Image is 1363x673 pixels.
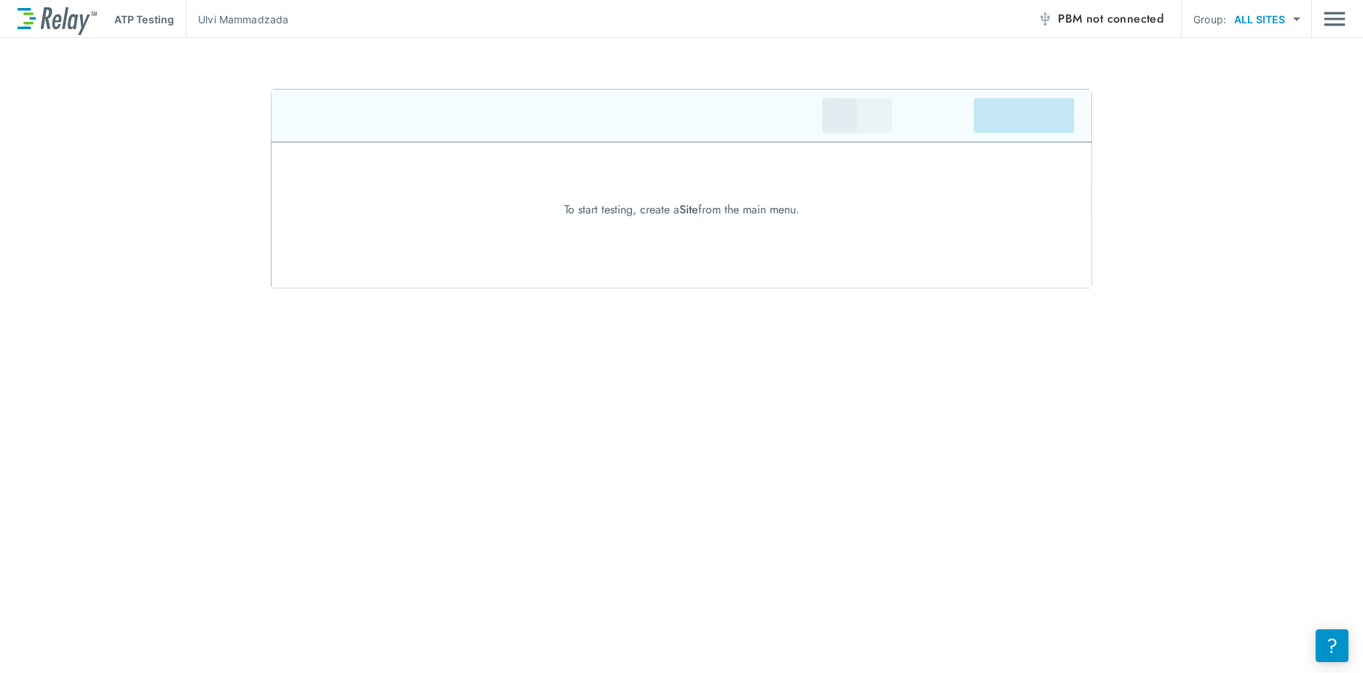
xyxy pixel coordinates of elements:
[20,16,204,55] span: We use cookies to improve your experience.
[114,12,174,27] p: ATP Testing
[17,17,201,232] div: Guide
[1086,10,1164,27] span: not connected
[17,66,201,162] p: We use cookies to provide you with the best possible experience, as specified in the and . To use...
[1193,12,1226,27] p: Group:
[198,12,288,27] p: Ulvi Mammadzada
[1032,4,1169,34] button: PBM not connected
[679,201,698,219] span: Site
[1324,5,1346,33] img: Drawer Icon
[1038,12,1052,26] img: Offline Icon
[1058,9,1164,29] span: PBM
[271,89,1092,288] img: Loading
[17,4,97,35] img: LuminUltra Relay
[1324,5,1346,33] button: Main menu
[1316,629,1348,662] iframe: Resource center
